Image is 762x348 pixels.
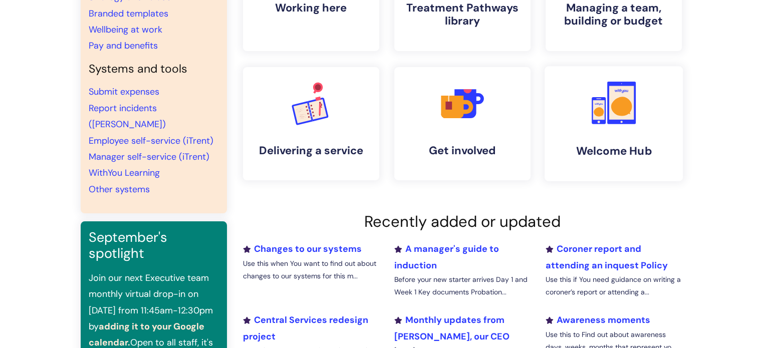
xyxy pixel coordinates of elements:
a: Coroner report and attending an inquest Policy [545,243,667,271]
a: Employee self-service (iTrent) [89,135,213,147]
a: Monthly updates from [PERSON_NAME], our CEO [394,314,509,342]
h3: September's spotlight [89,229,219,262]
a: Submit expenses [89,86,159,98]
a: A manager's guide to induction [394,243,498,271]
a: WithYou Learning [89,167,160,179]
a: Delivering a service [243,67,379,180]
a: Get involved [394,67,531,180]
h2: Recently added or updated [243,212,682,231]
h4: Get involved [402,144,523,157]
h4: Managing a team, building or budget [554,2,674,28]
a: Pay and benefits [89,40,158,52]
a: Central Services redesign project [243,314,368,342]
a: Report incidents ([PERSON_NAME]) [89,102,166,130]
a: Manager self-service (iTrent) [89,151,209,163]
a: Wellbeing at work [89,24,162,36]
h4: Systems and tools [89,62,219,76]
h4: Working here [251,2,371,15]
p: Use this if You need guidance on writing a coroner’s report or attending a... [545,273,681,298]
p: Use this when You want to find out about changes to our systems for this m... [243,257,379,282]
a: Other systems [89,183,150,195]
a: Changes to our systems [243,243,362,255]
a: Branded templates [89,8,168,20]
h4: Treatment Pathways library [402,2,523,28]
a: Welcome Hub [544,66,682,181]
h4: Welcome Hub [553,144,675,158]
a: Awareness moments [545,314,650,326]
h4: Delivering a service [251,144,371,157]
p: Before your new starter arrives Day 1 and Week 1 Key documents Probation... [394,273,530,298]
